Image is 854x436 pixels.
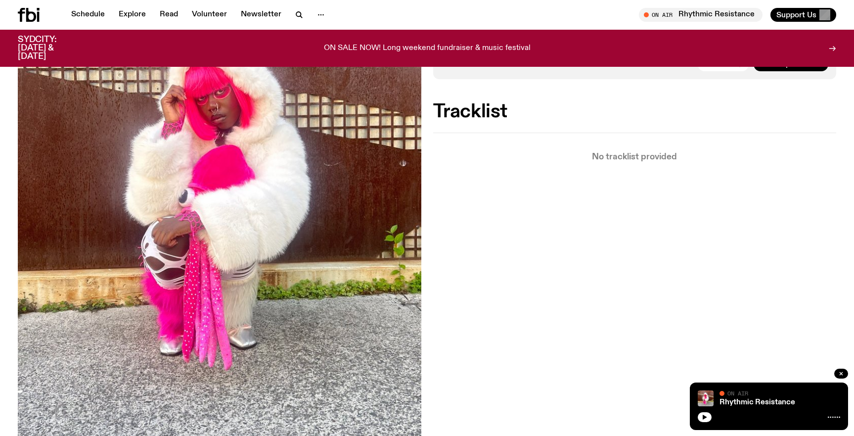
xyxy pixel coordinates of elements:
button: Support Us [770,8,836,22]
a: Rhythmic Resistance [719,398,795,406]
a: Schedule [65,8,111,22]
a: Read [154,8,184,22]
span: On Air [727,390,748,396]
img: Attu crouches on gravel in front of a brown wall. They are wearing a white fur coat with a hood, ... [698,390,714,406]
span: Support Us [776,10,816,19]
h3: SYDCITY: [DATE] & [DATE] [18,36,81,61]
h2: Tracklist [433,103,837,121]
a: Explore [113,8,152,22]
a: Newsletter [235,8,287,22]
p: ON SALE NOW! Long weekend fundraiser & music festival [324,44,531,53]
button: On AirRhythmic Resistance [639,8,763,22]
a: Volunteer [186,8,233,22]
p: No tracklist provided [433,153,837,161]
